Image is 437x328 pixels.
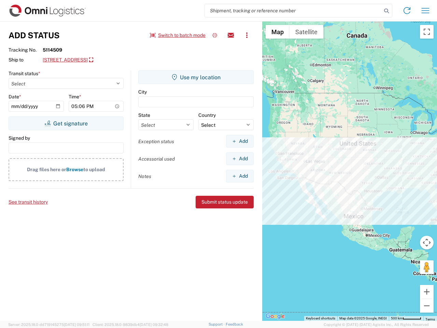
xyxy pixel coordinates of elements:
[339,316,387,320] span: Map data ©2025 Google, INEGI
[226,135,254,148] button: Add
[264,312,286,321] img: Google
[226,170,254,182] button: Add
[140,323,168,327] span: [DATE] 09:32:48
[198,112,216,118] label: Country
[226,152,254,165] button: Add
[9,57,43,63] span: Ship to
[9,94,21,100] label: Date
[389,316,423,321] button: Map Scale: 500 km per 51 pixels
[138,112,150,118] label: State
[306,316,335,321] button: Keyboard shortcuts
[9,47,43,53] span: Tracking No.
[64,323,89,327] span: [DATE] 09:51:11
[420,260,434,274] button: Drag Pegman onto the map to open Street View
[226,322,243,326] a: Feedback
[420,25,434,39] button: Toggle fullscreen view
[138,89,147,95] label: City
[43,47,62,53] strong: 5114509
[266,25,290,39] button: Show street map
[9,70,40,77] label: Transit status
[391,316,403,320] span: 500 km
[69,94,81,100] label: Time
[66,167,83,172] span: Browse
[205,4,382,17] input: Shipment, tracking or reference number
[138,173,151,179] label: Notes
[264,312,286,321] a: Open this area in Google Maps (opens a new window)
[138,138,174,145] label: Exception status
[9,117,124,130] button: Get signature
[420,299,434,313] button: Zoom out
[83,167,105,172] span: to upload
[9,196,48,208] button: See transit history
[420,236,434,249] button: Map camera controls
[138,156,175,162] label: Accessorial used
[150,30,206,41] button: Switch to batch mode
[324,322,429,328] span: Copyright © [DATE]-[DATE] Agistix Inc., All Rights Reserved
[27,167,66,172] span: Drag files here or
[9,30,60,40] h3: Add Status
[196,196,254,208] button: Submit status update
[93,323,168,327] span: Client: 2025.18.0-9839db4
[138,70,254,84] button: Use my location
[209,322,226,326] a: Support
[43,54,93,66] a: [STREET_ADDRESS]
[290,25,323,39] button: Show satellite imagery
[420,285,434,299] button: Zoom in
[9,135,30,141] label: Signed by
[8,323,89,327] span: Server: 2025.18.0-dd719145275
[425,317,435,321] a: Terms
